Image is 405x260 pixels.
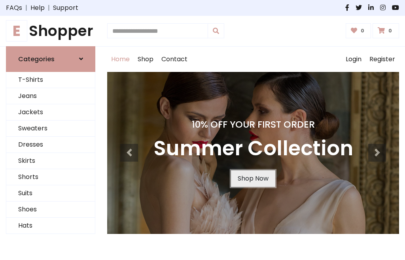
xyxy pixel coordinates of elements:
a: Hats [6,218,95,234]
a: Jackets [6,104,95,121]
span: E [6,20,27,41]
a: Shop Now [231,170,275,187]
a: Shop [134,47,157,72]
a: Shorts [6,169,95,185]
a: FAQs [6,3,22,13]
a: T-Shirts [6,72,95,88]
a: Shoes [6,202,95,218]
h4: 10% Off Your First Order [153,119,353,130]
a: Support [53,3,78,13]
a: Home [107,47,134,72]
a: Sweaters [6,121,95,137]
span: 0 [359,27,366,34]
a: 0 [346,23,371,38]
h6: Categories [18,55,55,63]
a: Categories [6,46,95,72]
a: Contact [157,47,191,72]
a: EShopper [6,22,95,40]
a: Register [365,47,399,72]
a: Dresses [6,137,95,153]
a: Skirts [6,153,95,169]
a: Login [342,47,365,72]
a: Jeans [6,88,95,104]
span: 0 [386,27,394,34]
a: Suits [6,185,95,202]
h3: Summer Collection [153,136,353,161]
span: | [45,3,53,13]
h1: Shopper [6,22,95,40]
span: | [22,3,30,13]
a: 0 [373,23,399,38]
a: Help [30,3,45,13]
